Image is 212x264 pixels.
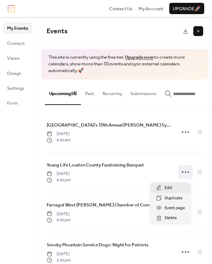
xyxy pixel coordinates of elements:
span: Connect [7,40,25,47]
span: 8:30 am [47,137,70,143]
a: My Account [139,5,163,12]
button: Upgrade🚀 [169,3,204,14]
span: [DATE] [47,211,71,217]
span: Edit [165,184,172,192]
span: This site is currently using the free tier. to create more calendars, show more than 10 events an... [48,54,201,74]
a: Design [3,68,32,79]
span: Form [7,100,18,107]
span: Farragut West [PERSON_NAME] Chamber of Commerce - The Auction: Charity Gala & Dinner [47,201,171,209]
span: Event page [165,205,185,212]
a: Settings [3,82,32,94]
a: Upgrade now [125,53,153,62]
a: [GEOGRAPHIC_DATA]'s 10th Annual [PERSON_NAME] Symposium [47,121,171,129]
span: Views [7,55,19,62]
span: Young Life Loudon County Fundraising Banquet [47,162,144,169]
a: Smoky Mountain Service Dogs: Night for Patriots [47,241,149,249]
img: logo [8,5,15,12]
button: Submissions [126,80,160,104]
span: [GEOGRAPHIC_DATA]'s 10th Annual [PERSON_NAME] Symposium [47,122,171,129]
button: Recurring [98,80,126,104]
a: Views [3,52,32,64]
a: Contact Us [109,5,132,12]
span: Upgrade 🚀 [173,5,201,12]
a: Connect [3,37,32,49]
span: Events [47,25,67,38]
span: [DATE] [47,131,70,137]
a: Form [3,97,32,108]
span: Duplicate [165,195,182,202]
button: Past [81,80,98,104]
span: Design [7,70,21,77]
a: My Events [3,22,32,34]
span: [DATE] [47,171,71,177]
a: Young Life Loudon County Fundraising Banquet [47,161,144,169]
span: 6:00 pm [47,217,71,223]
span: My Events [7,25,28,32]
a: Farragut West [PERSON_NAME] Chamber of Commerce - The Auction: Charity Gala & Dinner [47,201,171,209]
button: Upcoming (4) [45,80,81,105]
span: Settings [7,85,24,92]
span: 5:30 pm [47,257,71,264]
span: [DATE] [47,251,71,257]
span: 6:30 pm [47,177,71,183]
span: Delete [165,215,177,222]
span: Smoky Mountain Service Dogs: Night for Patriots [47,241,149,248]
